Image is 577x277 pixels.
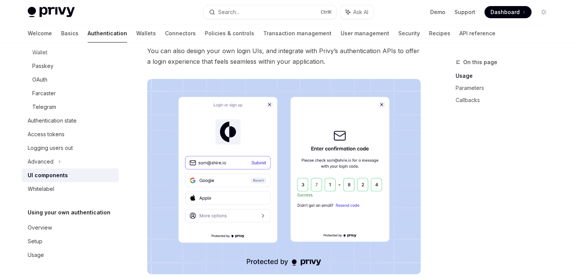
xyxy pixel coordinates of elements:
[456,70,556,82] a: Usage
[28,7,75,17] img: light logo
[32,89,56,98] div: Farcaster
[491,8,520,16] span: Dashboard
[538,6,550,18] button: Toggle dark mode
[147,79,421,274] img: images/Onboard.png
[321,9,332,15] span: Ctrl K
[32,102,56,112] div: Telegram
[341,24,389,42] a: User management
[28,171,68,180] div: UI components
[218,8,239,17] div: Search...
[459,24,495,42] a: API reference
[28,157,53,166] div: Advanced
[205,24,254,42] a: Policies & controls
[28,237,42,246] div: Setup
[22,73,119,87] a: OAuth
[22,221,119,235] a: Overview
[88,24,127,42] a: Authentication
[22,235,119,248] a: Setup
[165,24,196,42] a: Connectors
[263,24,332,42] a: Transaction management
[22,182,119,196] a: Whitelabel
[28,130,64,139] div: Access tokens
[28,143,73,153] div: Logging users out
[28,116,77,125] div: Authentication state
[32,75,47,84] div: OAuth
[398,24,420,42] a: Security
[147,46,421,67] span: You can also design your own login UIs, and integrate with Privy’s authentication APIs to offer a...
[22,87,119,100] a: Farcaster
[28,250,44,260] div: Usage
[22,248,119,262] a: Usage
[28,24,52,42] a: Welcome
[28,223,52,232] div: Overview
[61,24,79,42] a: Basics
[429,24,450,42] a: Recipes
[28,208,110,217] h5: Using your own authentication
[22,168,119,182] a: UI components
[22,100,119,114] a: Telegram
[353,8,368,16] span: Ask AI
[204,5,336,19] button: Search...CtrlK
[22,59,119,73] a: Passkey
[430,8,445,16] a: Demo
[456,82,556,94] a: Parameters
[340,5,374,19] button: Ask AI
[456,94,556,106] a: Callbacks
[28,184,54,194] div: Whitelabel
[22,114,119,127] a: Authentication state
[136,24,156,42] a: Wallets
[484,6,531,18] a: Dashboard
[463,58,497,67] span: On this page
[454,8,475,16] a: Support
[22,141,119,155] a: Logging users out
[22,127,119,141] a: Access tokens
[32,61,53,71] div: Passkey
